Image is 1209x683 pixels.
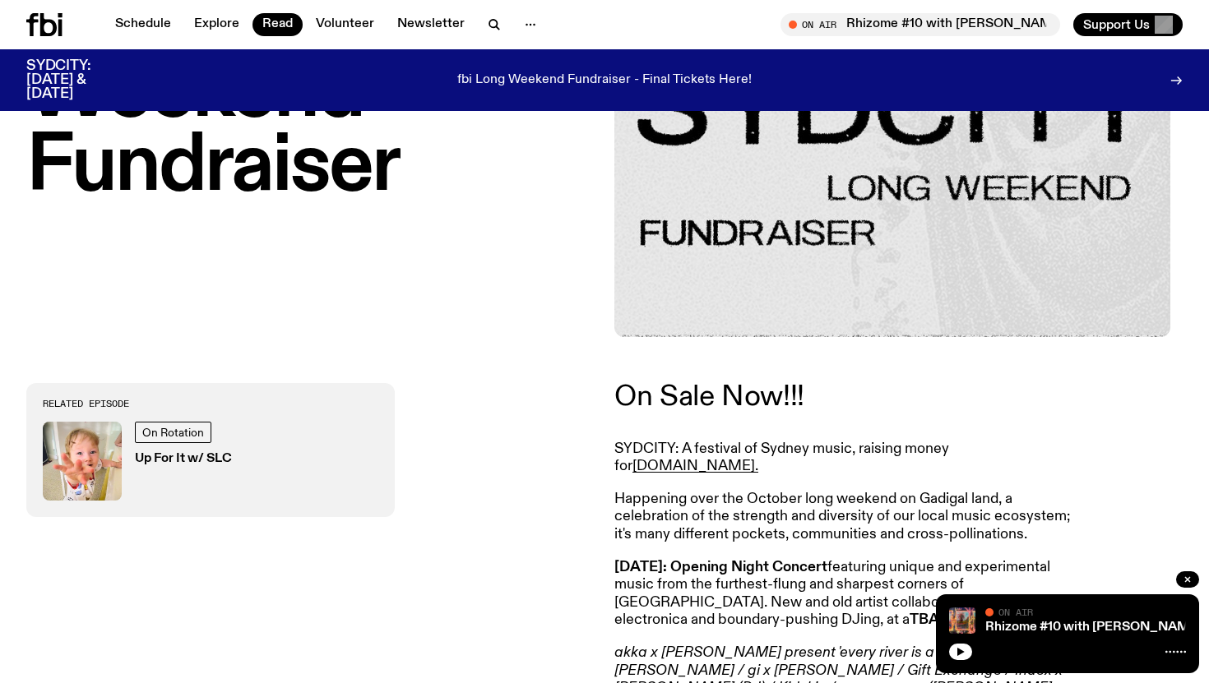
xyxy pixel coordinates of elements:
h3: Up For It w/ SLC [135,453,232,465]
button: On AirRhizome #10 with [PERSON_NAME] featuring [PERSON_NAME] on Instagram [781,13,1060,36]
a: [DOMAIN_NAME]. [632,459,758,473]
p: SYDCITY: A festival of Sydney music, raising money for [614,441,1088,476]
strong: TBA location [910,612,995,627]
a: Read [252,13,303,36]
button: Support Us [1073,13,1183,36]
img: Luci Avard, Roundabout Painting, from Deer Empty at Suite7a. [949,607,975,634]
h3: SYDCITY: [DATE] & [DATE] [26,59,132,101]
a: Schedule [105,13,181,36]
span: Support Us [1083,17,1150,32]
p: featuring unique and experimental music from the furthest-flung and sharpest corners of [GEOGRAPH... [614,559,1088,630]
span: On Air [998,607,1033,617]
a: Explore [184,13,249,36]
a: baby slcOn RotationUp For It w/ SLC [43,422,378,501]
h3: Related Episode [43,399,378,408]
img: baby slc [43,422,122,501]
a: Volunteer [306,13,384,36]
a: On Sale Now!!! [614,382,804,412]
a: Newsletter [387,13,475,36]
p: fbi Long Weekend Fundraiser - Final Tickets Here! [457,73,752,88]
p: Happening over the October long weekend on Gadigal land, a celebration of the strength and divers... [614,491,1088,544]
strong: [DATE]: Opening Night Concert [614,560,827,575]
